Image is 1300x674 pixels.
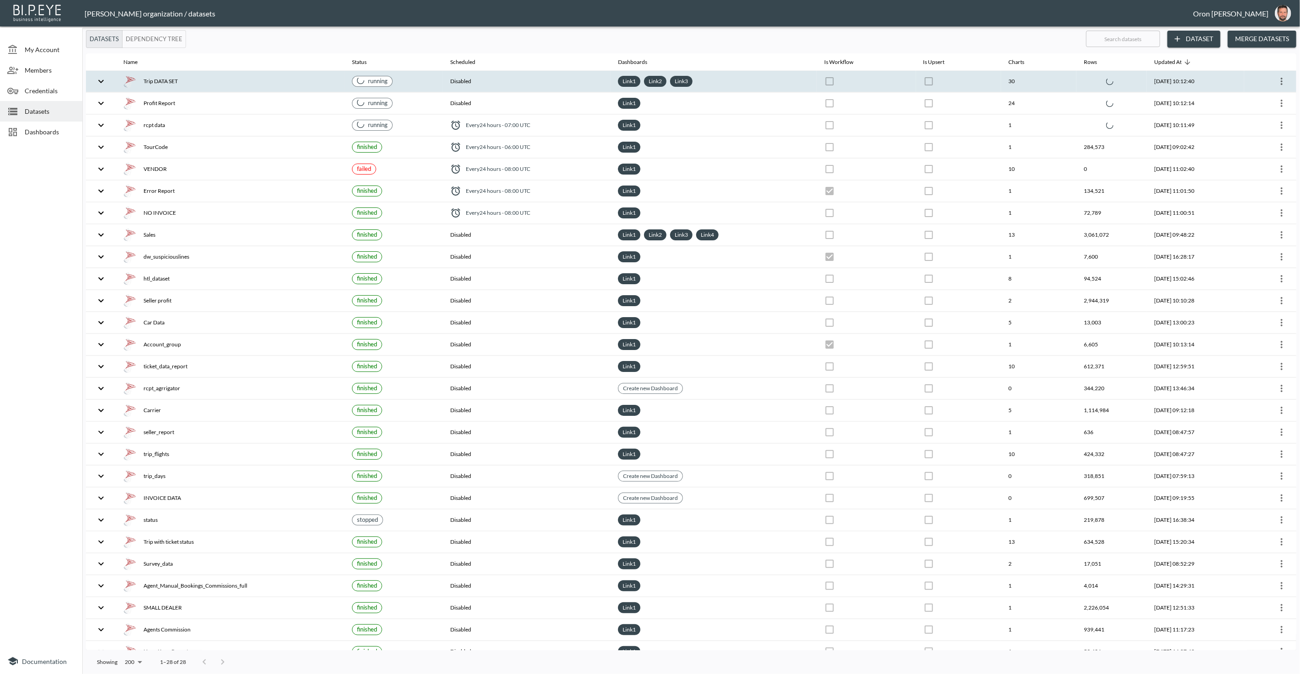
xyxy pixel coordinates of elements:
button: more [1274,293,1289,308]
th: 2025-08-24, 10:12:14 [1147,93,1244,114]
div: Link1 [618,295,640,306]
a: Link1 [621,515,638,525]
img: mssql icon [123,514,136,526]
th: {"type":{"isMobxInjector":true,"displayName":"inject-with-userStore-stripeStore-datasetsStore(Obj... [1244,180,1296,202]
img: mssql icon [123,404,136,417]
span: Every 24 hours - 07:00 UTC [466,121,530,129]
th: {"type":"div","key":null,"ref":null,"props":{"style":{"display":"flex","justifyContent":"center"}... [1076,93,1147,114]
div: Link1 [618,580,640,591]
div: Updated At [1154,57,1182,68]
button: expand row [93,644,109,659]
div: Link1 [618,186,640,196]
div: Link1 [618,339,640,350]
div: Link1 [618,449,640,460]
th: 72,789 [1076,202,1147,224]
th: {"type":{"isMobxInjector":true,"displayName":"inject-with-userStore-stripeStore-datasetsStore(Obj... [1244,137,1296,158]
button: Dependency Tree [122,30,186,48]
th: {"type":"div","key":null,"ref":null,"props":{"style":{"display":"flex","justifyContent":"center"}... [1076,71,1147,92]
img: mssql icon [123,601,136,614]
th: {"type":{"isMobxInjector":true,"displayName":"inject-with-userStore-stripeStore-datasetsStore(Obj... [1244,159,1296,180]
a: Create new Dashboard [621,383,680,393]
th: {"type":"div","key":null,"ref":null,"props":{"style":{"display":"flex","flexWrap":"wrap","gap":6}... [611,268,817,290]
img: mssql icon [123,338,136,351]
th: {"type":{"isMobxInjector":true,"displayName":"inject-with-userStore-stripeStore-datasetsStore(Obj... [1244,93,1296,114]
th: 2025-08-24, 10:12:40 [1147,71,1244,92]
div: Create new Dashboard [618,493,683,504]
button: more [1274,491,1289,505]
span: Members [25,65,75,75]
div: Link2 [644,229,666,240]
th: {"type":{},"key":null,"ref":null,"props":{"disabled":true,"checked":false,"color":"primary","styl... [916,71,1001,92]
span: finished [357,209,377,216]
span: Scheduled [450,57,487,68]
img: mssql icon [123,272,136,285]
button: expand row [93,74,109,89]
span: Every 24 hours - 08:00 UTC [466,209,530,217]
div: Link1 [618,624,640,635]
div: Link1 [618,405,640,416]
span: Credentials [25,86,75,96]
div: Link1 [618,273,640,284]
th: 284,573 [1076,137,1147,158]
th: 24 [1001,93,1076,114]
div: running [357,99,388,107]
button: more [1274,74,1289,89]
th: 7,600 [1076,246,1147,268]
th: {"type":{"isMobxInjector":true,"displayName":"inject-with-userStore-stripeStore-datasetsStore(Obj... [1244,224,1296,246]
th: {"type":{},"key":null,"ref":null,"props":{"disabled":true,"checked":false,"color":"primary","styl... [916,202,1001,224]
a: Link1 [621,624,638,635]
th: 10 [1001,159,1076,180]
div: NO INVOICE [123,207,337,219]
button: expand row [93,161,109,177]
a: Link1 [621,273,638,284]
img: mssql icon [123,185,136,197]
button: more [1274,337,1289,352]
button: more [1274,513,1289,527]
div: Link1 [618,515,640,525]
th: {"type":{},"key":null,"ref":null,"props":{"disabled":true,"checked":false,"color":"primary","styl... [916,137,1001,158]
span: Every 24 hours - 08:00 UTC [466,165,530,173]
a: Link1 [621,251,638,262]
img: mssql icon [123,207,136,219]
span: Name [123,57,149,68]
div: Link1 [618,142,640,153]
th: {"type":{},"key":null,"ref":null,"props":{"disabled":true,"checked":false,"color":"primary","styl... [817,71,916,92]
a: Link1 [621,295,638,306]
img: mssql icon [123,579,136,592]
th: {"type":{},"key":null,"ref":null,"props":{"size":"small","label":{"type":{},"key":null,"ref":null... [345,224,443,246]
img: mssql icon [123,75,136,88]
th: {"type":{},"key":null,"ref":null,"props":{"size":"small","label":{"type":{},"key":null,"ref":null... [345,268,443,290]
img: mssql icon [123,316,136,329]
button: more [1274,644,1289,659]
th: {"type":"div","key":null,"ref":null,"props":{"style":{"display":"flex","flexWrap":"wrap","gap":6}... [611,246,817,268]
button: expand row [93,183,109,199]
div: running [357,77,388,85]
div: Link1 [618,646,640,657]
img: mssql icon [123,645,136,658]
button: Merge Datasets [1228,31,1296,48]
th: 2025-08-23, 11:02:40 [1147,159,1244,180]
div: Trip DATA SET [123,75,337,88]
div: Name [123,57,138,68]
button: expand row [93,425,109,440]
button: expand row [93,96,109,111]
th: Disabled [443,71,611,92]
a: Link1 [621,142,638,152]
a: Link1 [621,536,638,547]
div: TourCode [123,141,337,154]
a: Link1 [621,98,638,108]
button: expand row [93,381,109,396]
span: Is Upsert [923,57,957,68]
span: finished [357,143,377,150]
button: expand row [93,271,109,287]
div: Link3 [670,229,693,240]
th: Disabled [443,224,611,246]
th: 1 [1001,137,1076,158]
img: mssql icon [123,294,136,307]
span: finished [357,187,377,194]
button: expand row [93,139,109,155]
img: mssql icon [123,536,136,548]
button: more [1274,140,1289,154]
a: Link1 [621,186,638,196]
button: expand row [93,622,109,637]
